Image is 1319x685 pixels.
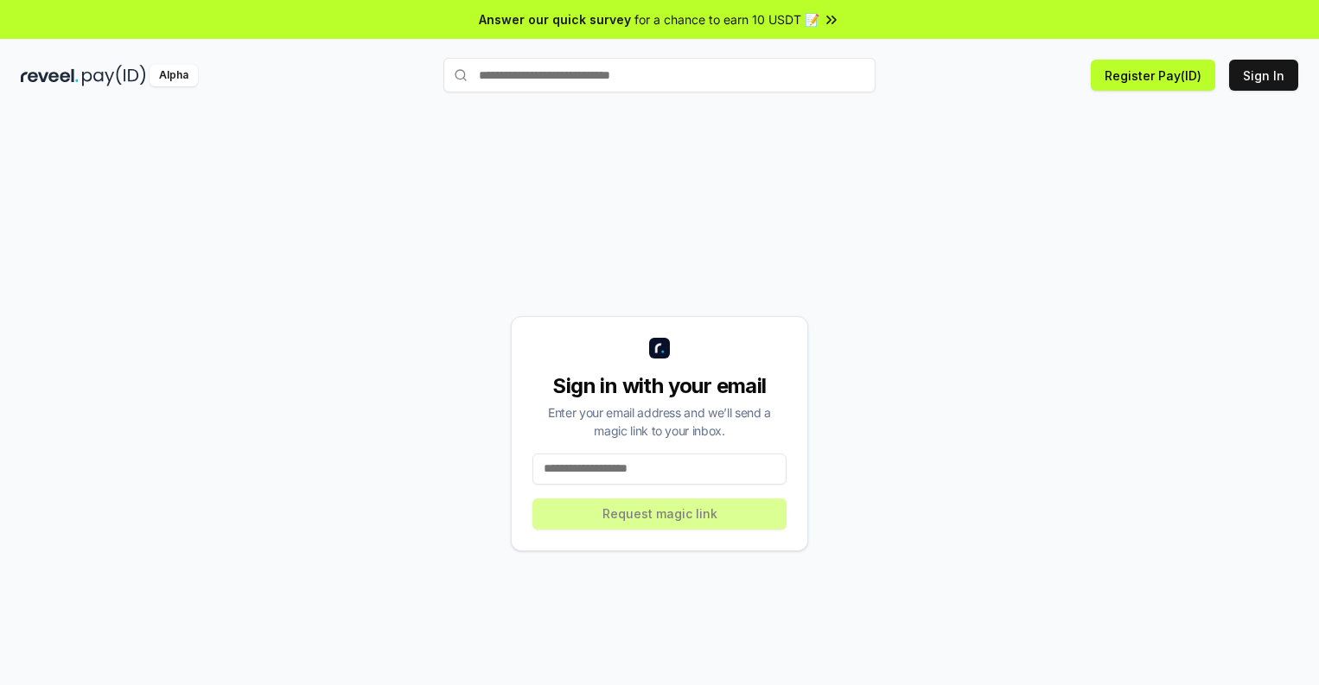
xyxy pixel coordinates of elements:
button: Sign In [1229,60,1298,91]
div: Sign in with your email [532,372,787,400]
img: pay_id [82,65,146,86]
div: Enter your email address and we’ll send a magic link to your inbox. [532,403,787,440]
span: Answer our quick survey [479,10,631,29]
img: logo_small [649,338,670,358]
img: reveel_dark [21,65,79,86]
button: Register Pay(ID) [1091,60,1215,91]
span: for a chance to earn 10 USDT 📝 [634,10,819,29]
div: Alpha [150,65,198,86]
